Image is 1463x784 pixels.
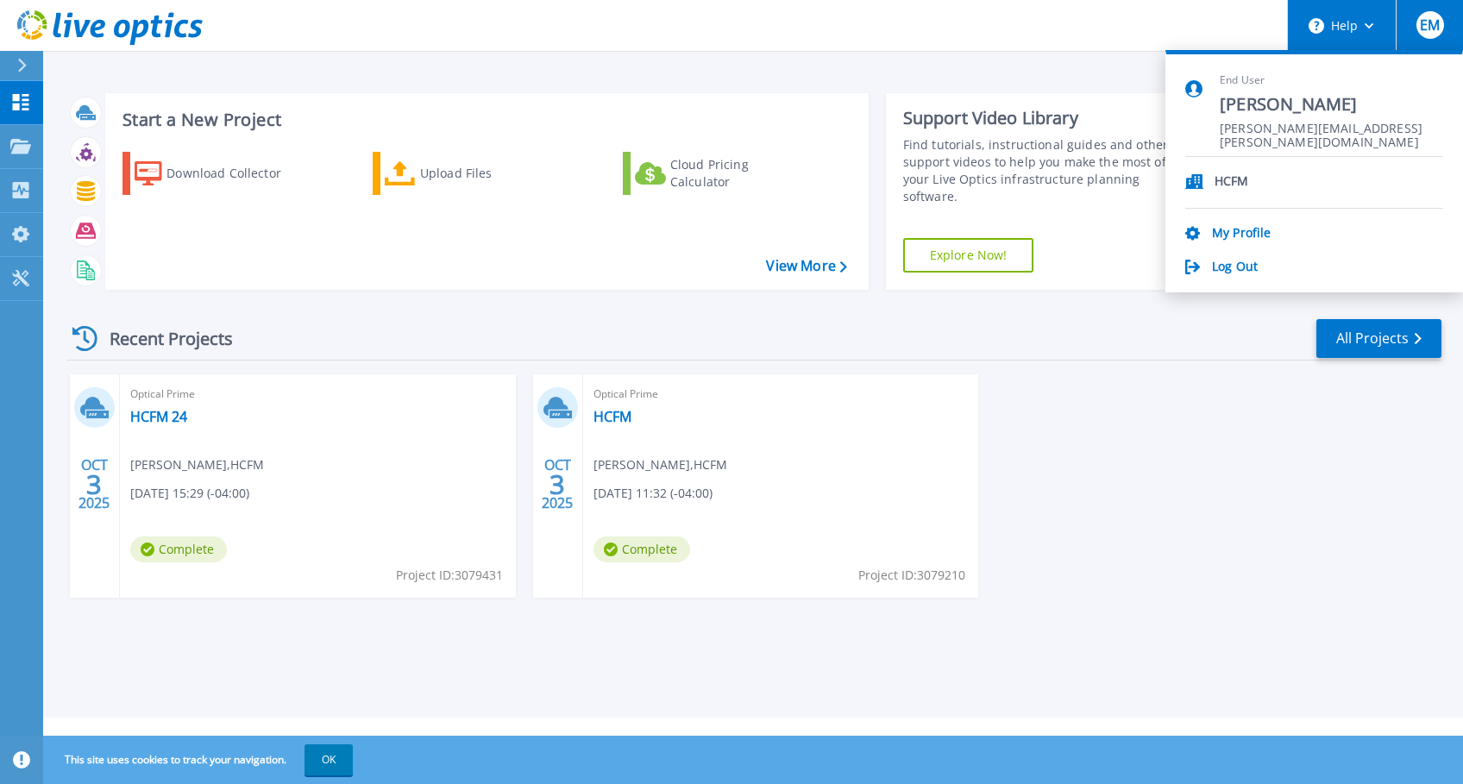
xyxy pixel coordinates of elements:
[593,455,727,474] span: [PERSON_NAME] , HCFM
[130,455,264,474] span: [PERSON_NAME] , HCFM
[396,566,503,585] span: Project ID: 3079431
[1220,122,1443,138] span: [PERSON_NAME][EMAIL_ADDRESS][PERSON_NAME][DOMAIN_NAME]
[541,453,574,516] div: OCT 2025
[593,385,969,404] span: Optical Prime
[593,408,631,425] a: HCFM
[858,566,965,585] span: Project ID: 3079210
[593,536,690,562] span: Complete
[1212,226,1271,242] a: My Profile
[903,107,1184,129] div: Support Video Library
[670,156,808,191] div: Cloud Pricing Calculator
[1215,174,1249,191] p: HCFM
[1420,18,1440,32] span: EM
[1316,319,1441,358] a: All Projects
[903,238,1034,273] a: Explore Now!
[549,477,565,492] span: 3
[305,744,353,775] button: OK
[623,152,815,195] a: Cloud Pricing Calculator
[47,744,353,775] span: This site uses cookies to track your navigation.
[1212,260,1258,276] a: Log Out
[78,453,110,516] div: OCT 2025
[130,408,187,425] a: HCFM 24
[373,152,565,195] a: Upload Files
[420,156,558,191] div: Upload Files
[593,484,713,503] span: [DATE] 11:32 (-04:00)
[166,156,305,191] div: Download Collector
[122,152,315,195] a: Download Collector
[130,484,249,503] span: [DATE] 15:29 (-04:00)
[86,477,102,492] span: 3
[130,536,227,562] span: Complete
[66,317,256,360] div: Recent Projects
[766,258,846,274] a: View More
[1220,73,1443,88] span: End User
[1220,93,1443,116] span: [PERSON_NAME]
[130,385,505,404] span: Optical Prime
[903,136,1184,205] div: Find tutorials, instructional guides and other support videos to help you make the most of your L...
[122,110,846,129] h3: Start a New Project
